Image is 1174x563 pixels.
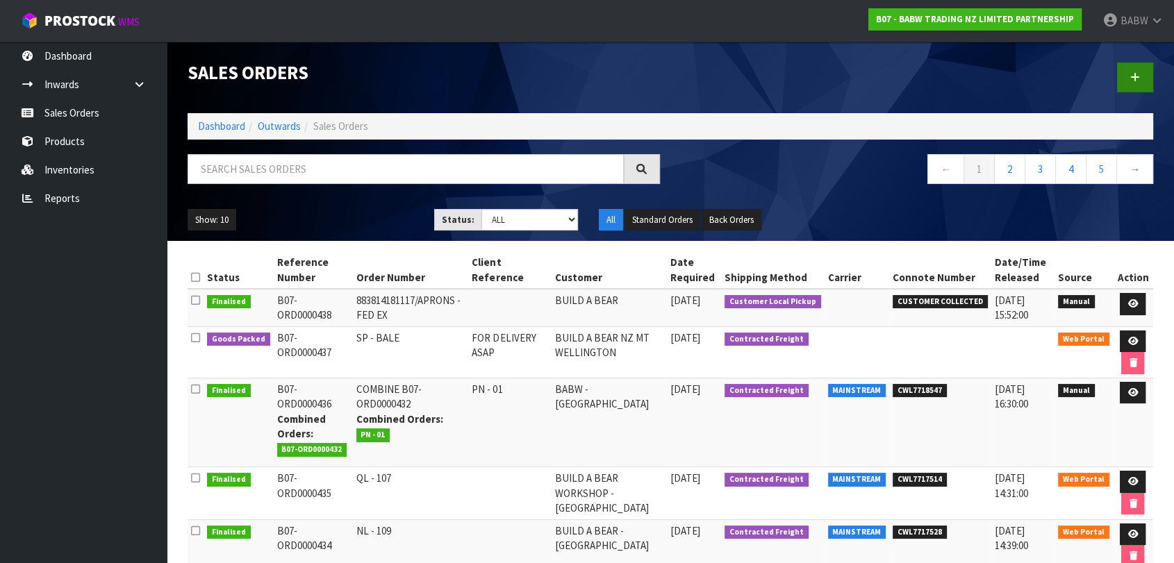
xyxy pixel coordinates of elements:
[198,119,245,133] a: Dashboard
[893,526,947,539] span: CWL7717528
[599,209,623,231] button: All
[188,62,660,83] h1: Sales Orders
[725,473,809,487] span: Contracted Freight
[207,384,251,398] span: Finalised
[964,154,995,184] a: 1
[353,467,469,519] td: QL - 107
[44,12,115,30] span: ProStock
[468,326,552,378] td: FOR DELIVERY ASAP
[828,384,886,398] span: MAINSTREAM
[1058,473,1109,487] span: Web Portal
[702,209,761,231] button: Back Orders
[1086,154,1117,184] a: 5
[1058,526,1109,539] span: Web Portal
[670,383,700,396] span: [DATE]
[274,251,353,289] th: Reference Number
[1055,154,1086,184] a: 4
[442,214,474,226] strong: Status:
[991,251,1055,289] th: Date/Time Released
[667,251,721,289] th: Date Required
[893,295,988,309] span: CUSTOMER COLLECTED
[356,412,443,426] strong: Combined Orders:
[927,154,964,184] a: ←
[274,378,353,467] td: B07-ORD0000436
[995,471,1028,499] span: [DATE] 14:31:00
[353,251,469,289] th: Order Number
[258,119,301,133] a: Outwards
[725,526,809,539] span: Contracted Freight
[552,378,667,467] td: BABW - [GEOGRAPHIC_DATA]
[552,289,667,326] td: BUILD A BEAR
[468,378,552,467] td: PN - 01
[552,251,667,289] th: Customer
[274,326,353,378] td: B07-ORD0000437
[353,289,469,326] td: 883814181117/APRONS - FED EX
[725,333,809,346] span: Contracted Freight
[1025,154,1056,184] a: 3
[995,383,1028,410] span: [DATE] 16:30:00
[995,524,1028,552] span: [DATE] 14:39:00
[313,119,368,133] span: Sales Orders
[670,331,700,344] span: [DATE]
[207,295,251,309] span: Finalised
[721,251,825,289] th: Shipping Method
[1058,295,1095,309] span: Manual
[1058,333,1109,346] span: Web Portal
[188,209,236,231] button: Show: 10
[828,473,886,487] span: MAINSTREAM
[207,473,251,487] span: Finalised
[468,251,552,289] th: Client Reference
[681,154,1153,188] nav: Page navigation
[1055,251,1113,289] th: Source
[552,467,667,519] td: BUILD A BEAR WORKSHOP - [GEOGRAPHIC_DATA]
[1116,154,1153,184] a: →
[876,13,1074,25] strong: B07 - BABW TRADING NZ LIMITED PARTNERSHIP
[889,251,991,289] th: Connote Number
[552,326,667,378] td: BUILD A BEAR NZ MT WELLINGTON
[1113,251,1153,289] th: Action
[21,12,38,29] img: cube-alt.png
[118,15,140,28] small: WMS
[353,326,469,378] td: SP - BALE
[828,526,886,539] span: MAINSTREAM
[893,473,947,487] span: CWL7717514
[1121,14,1148,27] span: BABW
[277,443,347,457] span: B07-ORD0000432
[893,384,947,398] span: CWL7718547
[725,384,809,398] span: Contracted Freight
[188,154,624,184] input: Search sales orders
[994,154,1025,184] a: 2
[625,209,700,231] button: Standard Orders
[825,251,890,289] th: Carrier
[353,378,469,467] td: COMBINE B07-ORD0000432
[204,251,274,289] th: Status
[274,467,353,519] td: B07-ORD0000435
[207,333,270,346] span: Goods Packed
[277,412,326,440] strong: Combined Orders:
[356,428,390,442] span: PN - 01
[995,294,1028,321] span: [DATE] 15:52:00
[670,471,700,485] span: [DATE]
[670,524,700,537] span: [DATE]
[670,294,700,307] span: [DATE]
[1058,384,1095,398] span: Manual
[207,526,251,539] span: Finalised
[274,289,353,326] td: B07-ORD0000438
[725,295,821,309] span: Customer Local Pickup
